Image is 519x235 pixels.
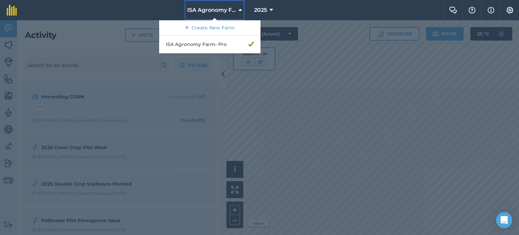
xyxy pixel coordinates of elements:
span: ISA Agronomy Farm [187,6,236,14]
img: Two speech bubbles overlapping with the left bubble in the forefront [449,7,457,14]
a: Create New Farm [159,20,261,36]
a: ISA Agronomy Farm- Pro [159,36,261,53]
img: svg+xml;base64,PHN2ZyB4bWxucz0iaHR0cDovL3d3dy53My5vcmcvMjAwMC9zdmciIHdpZHRoPSIxNyIgaGVpZ2h0PSIxNy... [488,6,494,14]
img: A question mark icon [468,7,476,14]
img: fieldmargin Logo [7,5,17,16]
span: 2025 [254,6,267,14]
div: Open Intercom Messenger [496,212,512,228]
img: A cog icon [506,7,514,14]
